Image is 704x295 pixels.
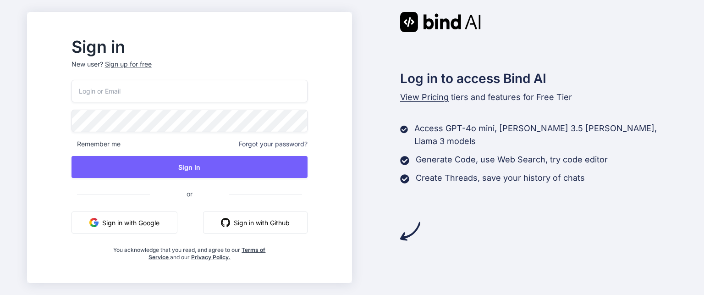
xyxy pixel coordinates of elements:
[71,212,177,234] button: Sign in with Google
[111,241,269,261] div: You acknowledge that you read, and agree to our and our
[400,92,449,102] span: View Pricing
[400,91,677,104] p: tiers and features for Free Tier
[150,183,229,205] span: or
[416,153,608,166] p: Generate Code, use Web Search, try code editor
[416,172,585,184] p: Create Threads, save your history of chats
[221,218,230,227] img: github
[400,69,677,88] h2: Log in to access Bind AI
[400,221,420,241] img: arrow
[400,12,481,32] img: Bind AI logo
[239,139,308,149] span: Forgot your password?
[414,122,677,148] p: Access GPT-4o mini, [PERSON_NAME] 3.5 [PERSON_NAME], Llama 3 models
[71,139,121,149] span: Remember me
[71,80,308,102] input: Login or Email
[89,218,99,227] img: google
[191,254,231,261] a: Privacy Policy.
[148,246,266,261] a: Terms of Service
[71,39,308,54] h2: Sign in
[71,156,308,178] button: Sign In
[71,60,308,80] p: New user?
[105,60,152,69] div: Sign up for free
[203,212,308,234] button: Sign in with Github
